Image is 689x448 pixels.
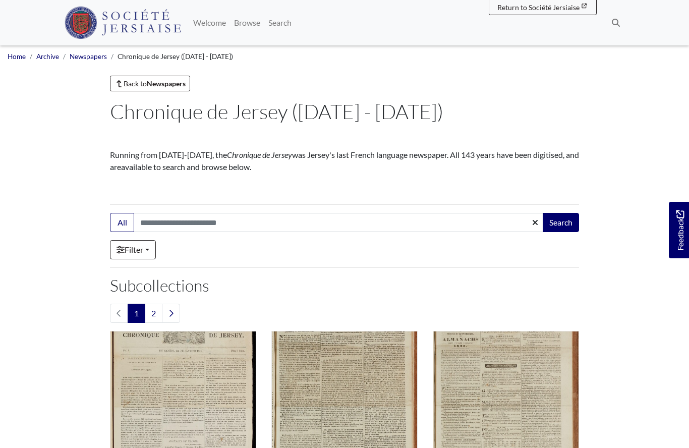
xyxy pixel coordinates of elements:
span: Feedback [674,210,686,251]
a: Home [8,52,26,61]
a: Filter [110,240,156,259]
p: Running from [DATE]-[DATE], the was Jersey's last French language newspaper. All 143 years have b... [110,149,579,173]
a: Goto page 2 [145,304,162,323]
em: Chronique de Jersey [227,150,292,159]
a: Archive [36,52,59,61]
li: Previous page [110,304,128,323]
a: Would you like to provide feedback? [669,202,689,258]
a: Next page [162,304,180,323]
a: Welcome [189,13,230,33]
a: Search [264,13,296,33]
a: Back toNewspapers [110,76,190,91]
span: Chronique de Jersey ([DATE] - [DATE]) [118,52,233,61]
strong: Newspapers [147,79,186,88]
h2: Subcollections [110,276,579,295]
h1: Chronique de Jersey ([DATE] - [DATE]) [110,99,579,124]
span: Return to Société Jersiaise [497,3,580,12]
img: Société Jersiaise [65,7,181,39]
a: Newspapers [70,52,107,61]
nav: pagination [110,304,579,323]
span: Goto page 1 [128,304,145,323]
a: Browse [230,13,264,33]
button: Search [543,213,579,232]
input: Search this collection... [134,213,544,232]
a: Société Jersiaise logo [65,4,181,41]
button: All [110,213,134,232]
